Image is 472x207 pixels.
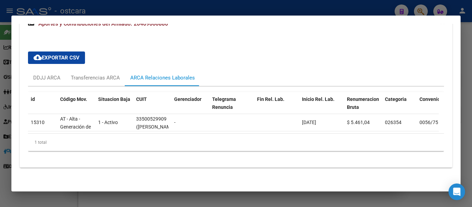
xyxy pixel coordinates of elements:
[257,96,284,102] span: Fin Rel. Lab.
[20,13,452,35] mat-expansion-panel-header: Aportes y Contribuciones del Afiliado: 20469660886
[417,92,451,122] datatable-header-cell: Convenio
[382,92,417,122] datatable-header-cell: Categoria
[98,120,118,125] span: 1 - Activo
[171,92,209,122] datatable-header-cell: Gerenciador
[419,96,440,102] span: Convenio
[28,134,444,151] div: 1 total
[174,120,176,125] span: -
[31,96,35,102] span: id
[133,92,171,122] datatable-header-cell: CUIT
[212,96,236,110] span: Telegrama Renuncia
[136,115,167,123] div: 33500529909
[98,96,130,102] span: Situacion Baja
[71,74,120,82] div: Transferencias ARCA
[347,120,370,125] span: $ 5.461,04
[130,74,195,82] div: ARCA Relaciones Laborales
[449,184,465,200] div: Open Intercom Messenger
[302,96,334,102] span: Inicio Rel. Lab.
[60,116,91,138] span: AT - Alta - Generación de clave
[34,55,79,61] span: Exportar CSV
[28,92,57,122] datatable-header-cell: id
[209,92,254,122] datatable-header-cell: Telegrama Renuncia
[28,51,85,64] button: Exportar CSV
[33,74,60,82] div: DDJJ ARCA
[254,92,299,122] datatable-header-cell: Fin Rel. Lab.
[31,120,45,125] span: 15310
[347,96,379,110] span: Renumeracion Bruta
[299,92,344,122] datatable-header-cell: Inicio Rel. Lab.
[344,92,382,122] datatable-header-cell: Renumeracion Bruta
[136,96,147,102] span: CUIT
[95,92,133,122] datatable-header-cell: Situacion Baja
[38,20,168,27] span: Aportes y Contribuciones del Afiliado: 20469660886
[302,120,316,125] span: [DATE]
[174,96,201,102] span: Gerenciador
[60,96,87,102] span: Código Mov.
[136,124,175,145] span: ([PERSON_NAME] ALIMENTOS S. A.)
[57,92,95,122] datatable-header-cell: Código Mov.
[20,35,452,168] div: Aportes y Contribuciones del Afiliado: 20469660886
[34,53,42,62] mat-icon: cloud_download
[385,96,407,102] span: Categoria
[419,120,438,125] span: 0056/75
[385,120,402,125] span: 026354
